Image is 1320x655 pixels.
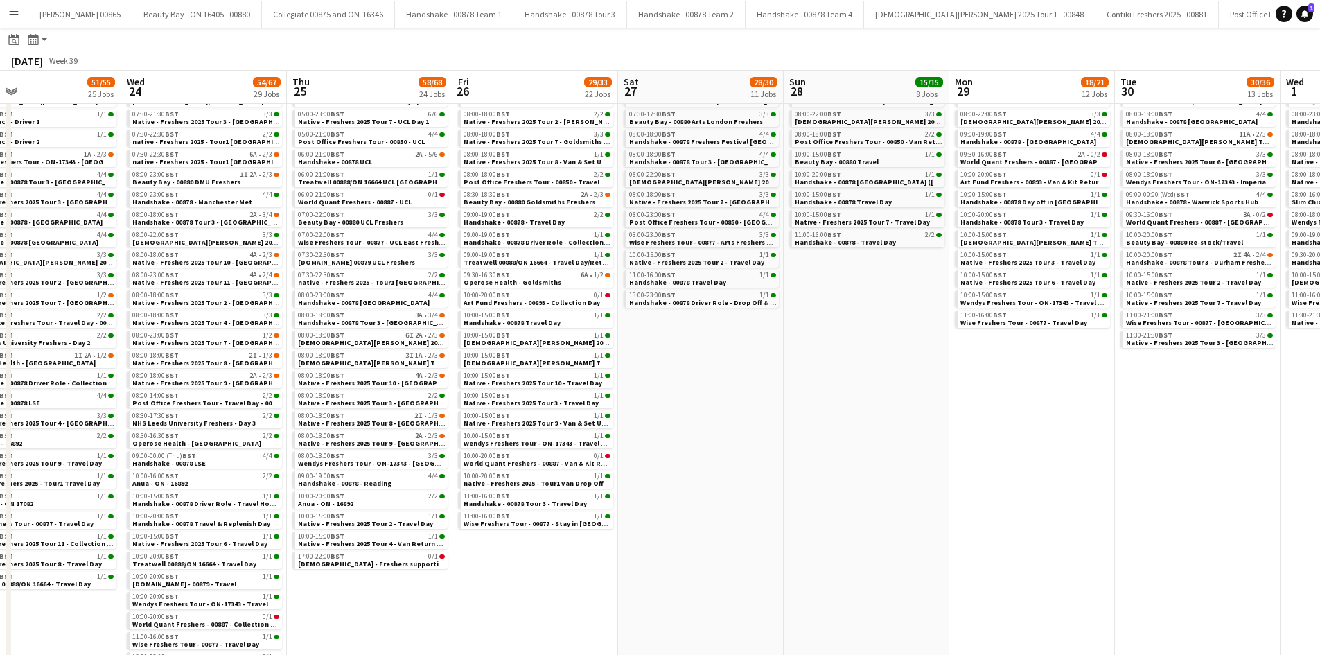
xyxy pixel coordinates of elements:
[513,1,627,28] button: Handshake - 00878 Tour 3
[46,55,80,66] span: Week 39
[132,1,262,28] button: Beauty Bay - ON 16405 - 00880
[627,1,746,28] button: Handshake - 00878 Team 2
[746,1,864,28] button: Handshake - 00878 Team 4
[1296,6,1313,22] a: 1
[11,54,43,68] div: [DATE]
[262,1,395,28] button: Collegiate 00875 and ON-16346
[395,1,513,28] button: Handshake - 00878 Team 1
[1308,3,1314,12] span: 1
[1095,1,1219,28] button: Contiki Freshers 2025 - 00881
[28,1,132,28] button: [PERSON_NAME] 00865
[864,1,1095,28] button: [DEMOGRAPHIC_DATA][PERSON_NAME] 2025 Tour 1 - 00848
